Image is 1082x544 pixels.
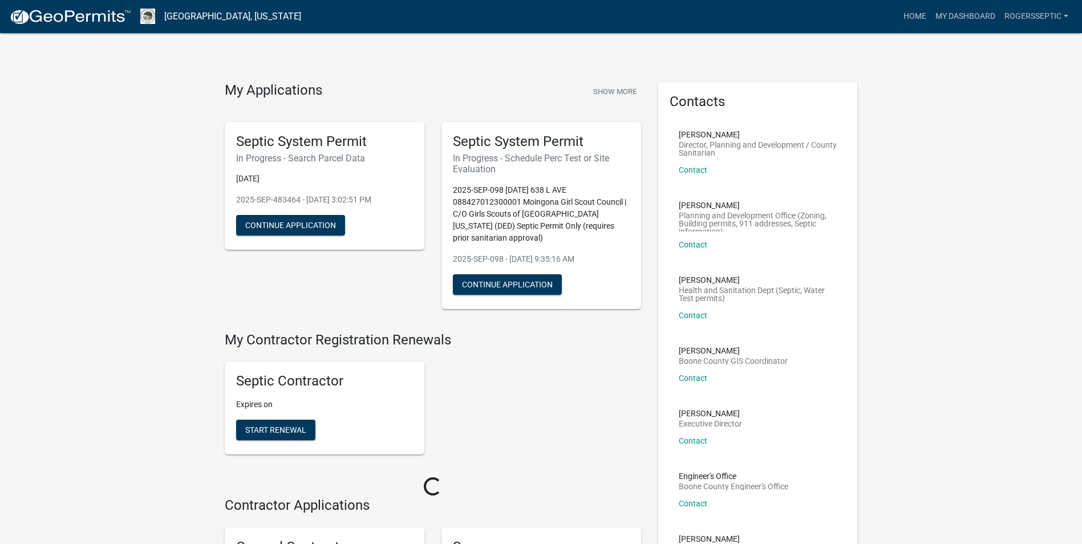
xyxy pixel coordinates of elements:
p: Executive Director [679,420,742,428]
p: [PERSON_NAME] [679,276,837,284]
button: Continue Application [453,274,562,295]
button: Start Renewal [236,420,315,440]
h5: Contacts [670,94,846,110]
p: Engineer's Office [679,472,788,480]
p: Health and Sanitation Dept (Septic, Water Test permits) [679,286,837,302]
h5: Septic System Permit [236,133,413,150]
a: Contact [679,436,707,445]
h5: Septic Contractor [236,373,413,389]
p: Planning and Development Office (Zoning, Building permits, 911 addresses, Septic information) [679,212,837,232]
h4: My Contractor Registration Renewals [225,332,641,348]
wm-registration-list-section: My Contractor Registration Renewals [225,332,641,464]
h5: Septic System Permit [453,133,630,150]
button: Show More [589,82,641,101]
p: [PERSON_NAME] [679,131,837,139]
p: 2025-SEP-098 - [DATE] 9:35:16 AM [453,253,630,265]
a: My Dashboard [931,6,1000,27]
h4: Contractor Applications [225,497,641,514]
p: [PERSON_NAME] [679,347,788,355]
a: rogersseptic [1000,6,1073,27]
p: 2025-SEP-098 [DATE] 638 L AVE 088427012300001 Moingona Girl Scout Council | C/O Girls Scouts of [... [453,184,630,244]
p: [DATE] [236,173,413,185]
a: Contact [679,165,707,174]
img: Boone County, Iowa [140,9,155,24]
h4: My Applications [225,82,322,99]
p: Boone County GIS Coordinator [679,357,788,365]
span: Start Renewal [245,425,306,435]
p: 2025-SEP-483464 - [DATE] 3:02:51 PM [236,194,413,206]
a: Home [899,6,931,27]
button: Continue Application [236,215,345,236]
h6: In Progress - Schedule Perc Test or Site Evaluation [453,153,630,174]
a: Contact [679,374,707,383]
p: [PERSON_NAME] [679,201,837,209]
a: Contact [679,499,707,508]
h6: In Progress - Search Parcel Data [236,153,413,164]
p: Director, Planning and Development / County Sanitarian [679,141,837,157]
p: Expires on [236,399,413,411]
a: Contact [679,240,707,249]
p: Boone County Engineer's Office [679,482,788,490]
a: Contact [679,311,707,320]
p: [PERSON_NAME] [679,409,742,417]
a: [GEOGRAPHIC_DATA], [US_STATE] [164,7,301,26]
p: [PERSON_NAME] [679,535,837,543]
